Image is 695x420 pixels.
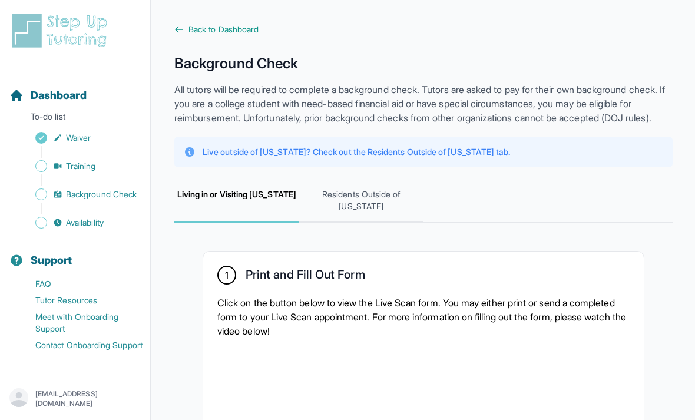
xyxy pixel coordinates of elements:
[9,186,150,203] a: Background Check
[299,179,424,223] span: Residents Outside of [US_STATE]
[225,268,229,282] span: 1
[9,337,150,353] a: Contact Onboarding Support
[246,267,365,286] h2: Print and Fill Out Form
[35,389,141,408] p: [EMAIL_ADDRESS][DOMAIN_NAME]
[217,296,630,338] p: Click on the button below to view the Live Scan form. You may either print or send a completed fo...
[9,158,150,174] a: Training
[174,179,299,223] span: Living in or Visiting [US_STATE]
[66,132,91,144] span: Waiver
[174,82,673,125] p: All tutors will be required to complete a background check. Tutors are asked to pay for their own...
[174,179,673,223] nav: Tabs
[5,68,145,108] button: Dashboard
[9,214,150,231] a: Availability
[5,111,145,127] p: To-do list
[9,130,150,146] a: Waiver
[66,217,104,229] span: Availability
[66,188,137,200] span: Background Check
[9,309,150,337] a: Meet with Onboarding Support
[9,12,114,49] img: logo
[66,160,96,172] span: Training
[9,388,141,409] button: [EMAIL_ADDRESS][DOMAIN_NAME]
[203,146,510,158] p: Live outside of [US_STATE]? Check out the Residents Outside of [US_STATE] tab.
[5,233,145,273] button: Support
[31,87,87,104] span: Dashboard
[9,292,150,309] a: Tutor Resources
[174,54,673,73] h1: Background Check
[9,87,87,104] a: Dashboard
[9,276,150,292] a: FAQ
[31,252,72,269] span: Support
[174,24,673,35] a: Back to Dashboard
[188,24,259,35] span: Back to Dashboard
